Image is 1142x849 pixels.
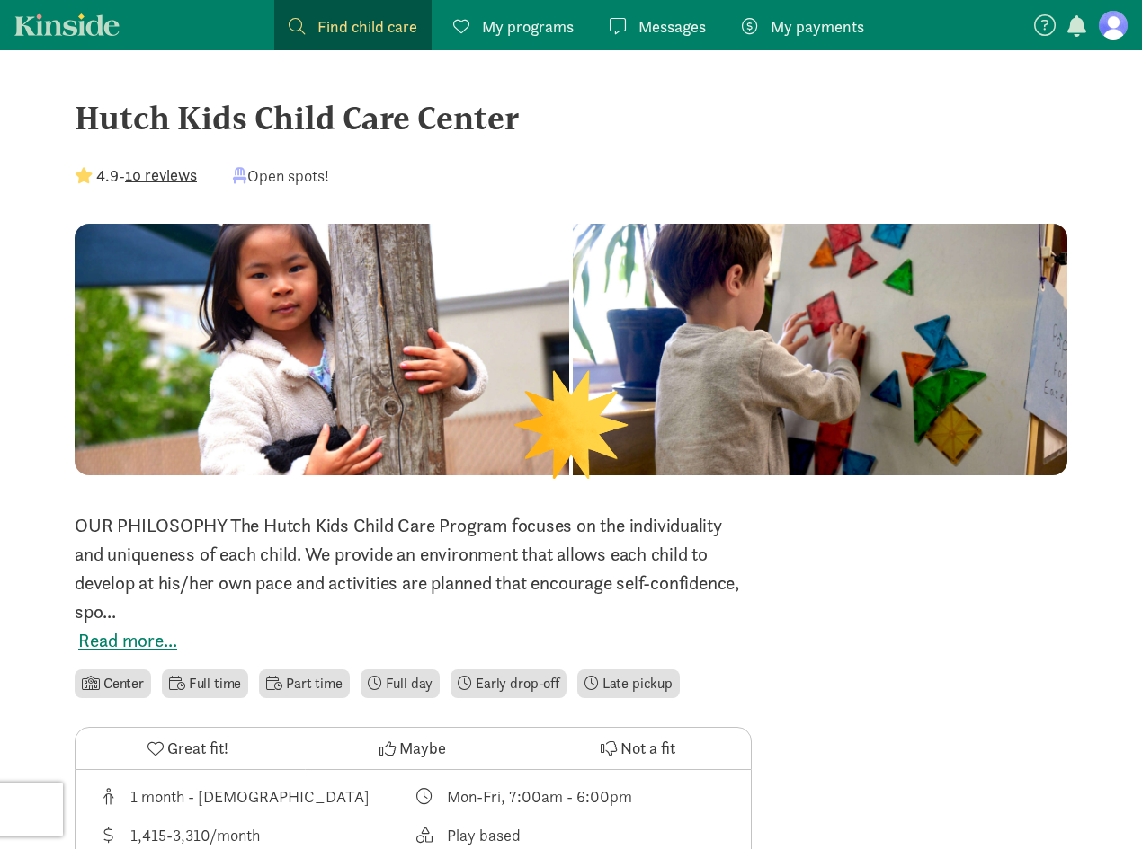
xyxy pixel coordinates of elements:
div: Class schedule [414,784,730,809]
li: Late pickup [577,669,680,698]
button: Read more... [78,626,177,655]
strong: 4.9 [96,165,119,186]
li: Early drop-off [451,669,567,698]
span: My payments [771,14,864,39]
div: Hutch Kids Child Care Center [75,93,1067,142]
div: This provider's education philosophy [414,823,730,847]
span: My programs [482,14,574,39]
button: 10 reviews [125,163,197,187]
button: Not a fit [526,728,751,769]
span: Find child care [317,14,417,39]
div: Play based [447,823,521,847]
button: Maybe [300,728,525,769]
button: Great fit! [76,728,300,769]
a: Kinside [14,13,120,36]
li: Part time [259,669,349,698]
div: Mon-Fri, 7:00am - 6:00pm [447,784,632,809]
li: Full day [361,669,441,698]
div: 1,415-3,310/month [130,823,260,847]
span: Maybe [399,736,446,760]
span: Messages [638,14,706,39]
span: Great fit! [167,736,228,760]
li: Full time [162,669,248,698]
span: Not a fit [620,736,675,760]
li: Center [75,669,151,698]
div: Average tuition for this program [97,823,414,847]
div: 1 month - [DEMOGRAPHIC_DATA] [130,784,370,809]
div: Age range for children that this provider cares for [97,784,414,809]
div: OUR PHILOSOPHY The Hutch Kids Child Care Program focuses on the individuality and uniqueness of e... [75,511,752,626]
div: - [75,164,197,188]
div: Open spots! [233,164,329,188]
